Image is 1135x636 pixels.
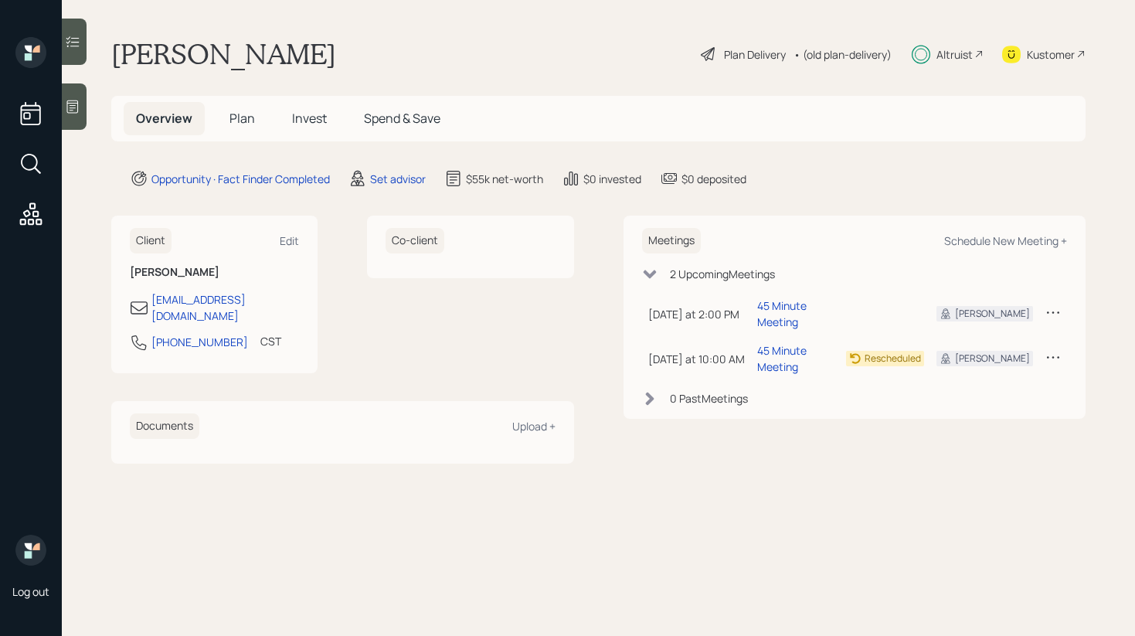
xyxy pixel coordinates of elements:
[793,46,892,63] div: • (old plan-delivery)
[724,46,786,63] div: Plan Delivery
[151,291,299,324] div: [EMAIL_ADDRESS][DOMAIN_NAME]
[757,342,834,375] div: 45 Minute Meeting
[466,171,543,187] div: $55k net-worth
[136,110,192,127] span: Overview
[757,298,834,330] div: 45 Minute Meeting
[648,306,745,322] div: [DATE] at 2:00 PM
[865,352,921,366] div: Rescheduled
[130,413,199,439] h6: Documents
[642,228,701,253] h6: Meetings
[681,171,746,187] div: $0 deposited
[151,171,330,187] div: Opportunity · Fact Finder Completed
[512,419,556,434] div: Upload +
[111,37,336,71] h1: [PERSON_NAME]
[944,233,1067,248] div: Schedule New Meeting +
[260,333,281,349] div: CST
[583,171,641,187] div: $0 invested
[130,228,172,253] h6: Client
[370,171,426,187] div: Set advisor
[364,110,440,127] span: Spend & Save
[670,266,775,282] div: 2 Upcoming Meeting s
[936,46,973,63] div: Altruist
[955,307,1030,321] div: [PERSON_NAME]
[130,266,299,279] h6: [PERSON_NAME]
[151,334,248,350] div: [PHONE_NUMBER]
[648,351,745,367] div: [DATE] at 10:00 AM
[12,584,49,599] div: Log out
[955,352,1030,366] div: [PERSON_NAME]
[1027,46,1075,63] div: Kustomer
[280,233,299,248] div: Edit
[229,110,255,127] span: Plan
[670,390,748,406] div: 0 Past Meeting s
[292,110,327,127] span: Invest
[386,228,444,253] h6: Co-client
[15,535,46,566] img: retirable_logo.png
